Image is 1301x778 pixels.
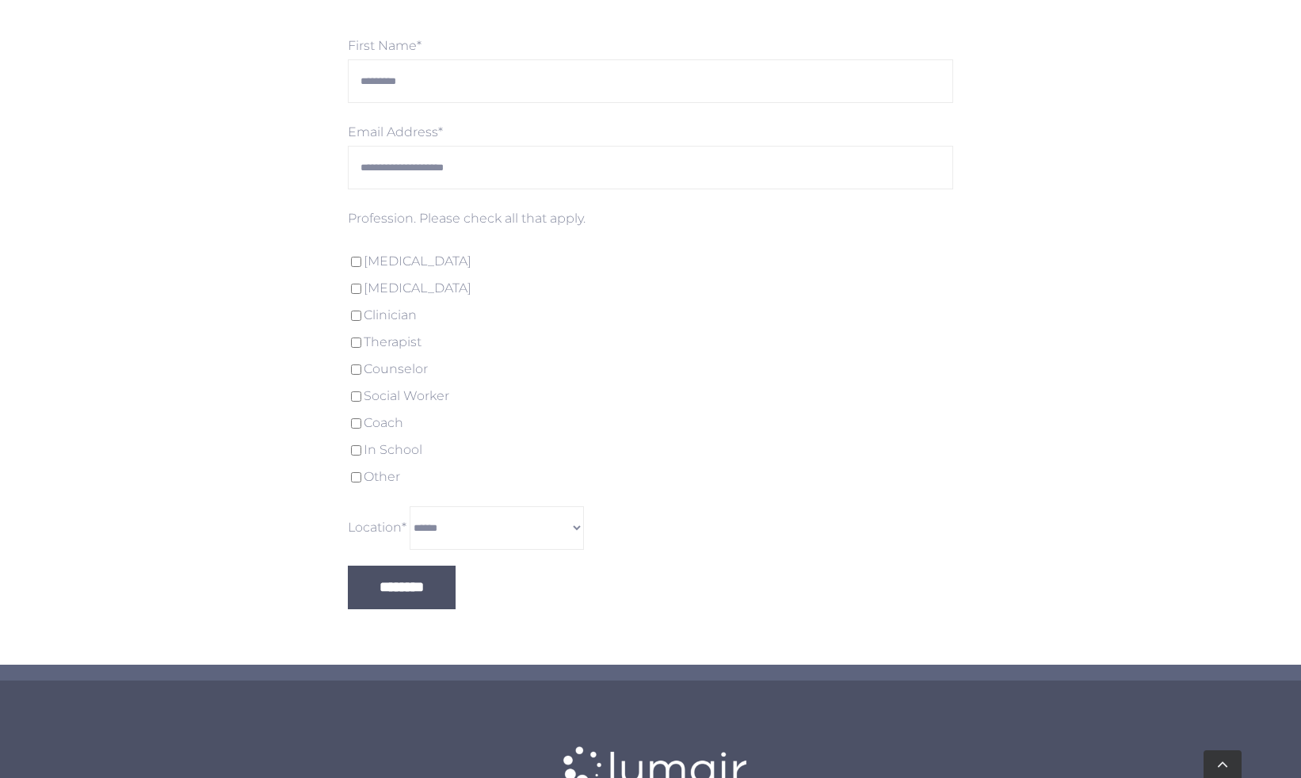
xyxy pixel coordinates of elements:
div: Counselor [348,356,953,383]
label: Profession. Please check all that apply. [348,211,586,226]
div: Coach [348,410,953,437]
div: Other [348,463,953,490]
label: Location* [348,520,406,535]
div: Clinician [348,302,953,329]
div: Social Worker [348,383,953,410]
div: Therapist [348,329,953,356]
div: [MEDICAL_DATA] [348,248,953,275]
div: In School [348,437,953,463]
div: [MEDICAL_DATA] [348,275,953,302]
label: First Name* [348,38,422,53]
label: Email Address* [348,124,443,139]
